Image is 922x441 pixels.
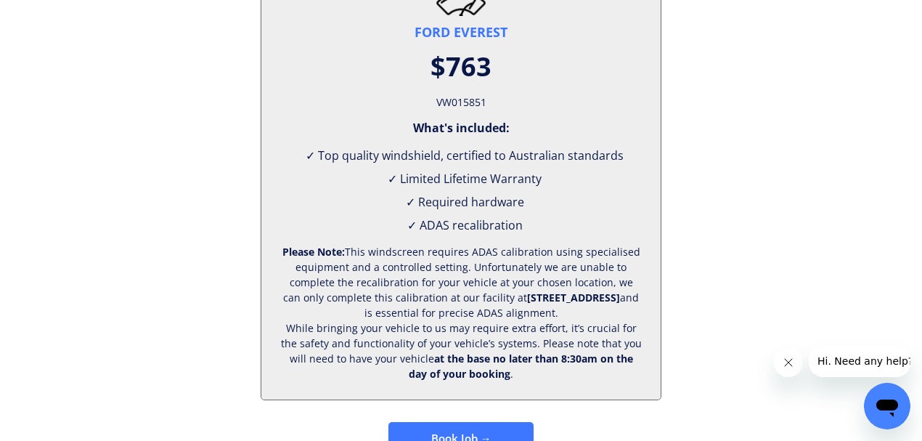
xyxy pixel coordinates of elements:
strong: [STREET_ADDRESS] [527,291,620,304]
strong: at the base no later than 8:30am on the day of your booking [409,352,636,381]
div: FORD EVEREST [415,23,507,41]
div: This windscreen requires ADAS calibration using specialised equipment and a controlled setting. U... [280,244,642,381]
iframe: Close message [774,348,803,377]
iframe: Message from company [809,345,910,377]
iframe: Button to launch messaging window [864,383,910,429]
div: VW015851 [436,92,486,113]
strong: Please Note: [282,245,345,259]
span: Hi. Need any help? [9,10,105,22]
div: ✓ Top quality windshield, certified to Australian standards ✓ Limited Lifetime Warranty ✓ Require... [280,144,642,237]
div: What's included: [413,120,510,136]
div: $763 [431,49,491,85]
